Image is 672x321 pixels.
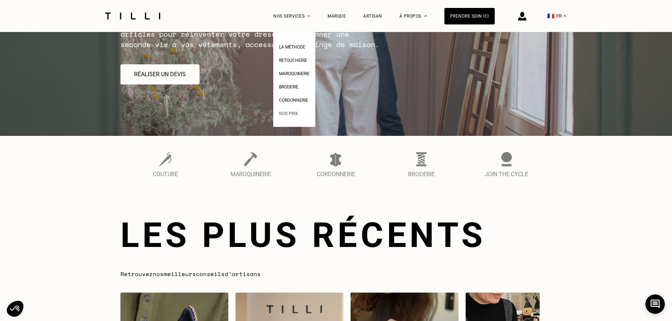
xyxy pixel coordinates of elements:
[329,152,343,166] img: Cordonnerie
[305,171,366,178] div: Cordonnerie
[279,42,305,50] a: La Méthode
[476,152,537,178] a: Join The Cycle
[363,14,382,19] a: Artisan
[279,45,305,50] span: La Méthode
[243,152,258,166] img: Maroquinerie
[279,71,310,76] span: Maroquinerie
[220,171,281,178] div: Maroquinerie
[563,15,566,17] img: menu déroulant
[279,84,298,90] span: Broderie
[279,58,307,63] span: Retoucherie
[279,109,298,116] a: Nos prix
[158,152,173,166] img: Couture
[135,152,196,178] a: Couture
[120,270,540,278] p: Retrouvez nos meilleurs conseils d'artisans
[279,82,298,90] a: Broderie
[120,64,200,84] button: Réaliser un devis
[279,111,298,116] span: Nos prix
[102,13,163,19] img: Logo du service de couturière Tilli
[279,98,308,103] span: Cordonnerie
[518,12,526,20] img: icône connexion
[135,171,196,178] div: Couture
[307,15,310,17] img: Menu déroulant
[328,14,346,19] a: Marque
[547,13,554,19] span: 🇫🇷
[220,152,281,178] a: Maroquinerie
[279,96,308,103] a: Cordonnerie
[424,15,427,17] img: Menu déroulant à propos
[444,8,495,24] a: Prendre soin ici
[279,56,307,63] a: Retoucherie
[305,152,366,178] a: Cordonnerie
[476,171,537,178] div: Join The Cycle
[391,152,452,178] a: Broderie
[391,171,452,178] div: Broderie
[499,152,514,166] img: Join The Cycle
[279,69,310,77] a: Maroquinerie
[414,152,429,166] img: Broderie
[120,215,540,255] h2: Les plus récents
